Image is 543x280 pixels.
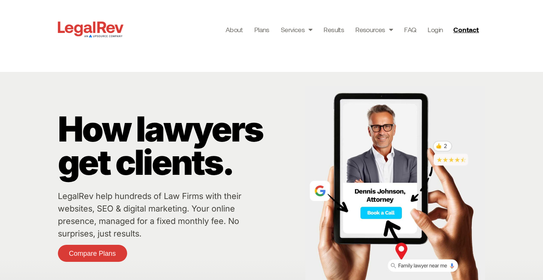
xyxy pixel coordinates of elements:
[450,23,484,36] a: Contact
[226,24,443,35] nav: Menu
[355,24,393,35] a: Resources
[226,24,243,35] a: About
[58,191,241,238] a: LegalRev help hundreds of Law Firms with their websites, SEO & digital marketing. Your online pre...
[254,24,269,35] a: Plans
[58,112,302,179] p: How lawyers get clients.
[58,245,127,262] a: Compare Plans
[281,24,313,35] a: Services
[324,24,344,35] a: Results
[69,250,116,257] span: Compare Plans
[404,24,416,35] a: FAQ
[453,26,479,33] span: Contact
[428,24,443,35] a: Login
